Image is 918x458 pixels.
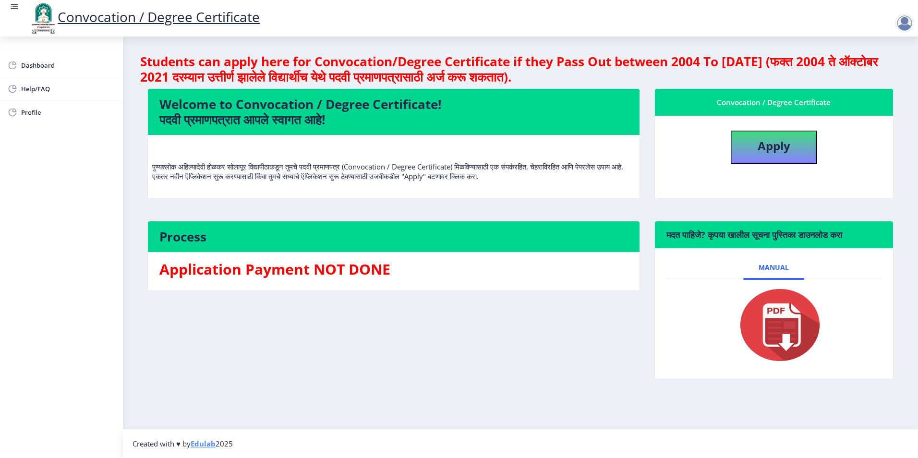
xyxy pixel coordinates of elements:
[159,260,628,279] h3: Application Payment NOT DONE
[21,107,115,118] span: Profile
[759,264,789,271] span: Manual
[731,131,817,164] button: Apply
[758,138,790,154] b: Apply
[191,439,216,448] a: Edulab
[21,83,115,95] span: Help/FAQ
[666,229,882,241] h6: मदत पाहिजे? कृपया खालील सूचना पुस्तिका डाउनलोड करा
[21,60,115,71] span: Dashboard
[29,8,260,26] a: Convocation / Degree Certificate
[726,287,822,363] img: pdf.png
[133,439,233,448] span: Created with ♥ by 2025
[666,96,882,108] div: Convocation / Degree Certificate
[29,2,58,35] img: logo
[140,54,901,84] h4: Students can apply here for Convocation/Degree Certificate if they Pass Out between 2004 To [DATE...
[152,143,635,181] p: पुण्यश्लोक अहिल्यादेवी होळकर सोलापूर विद्यापीठाकडून तुमचे पदवी प्रमाणपत्र (Convocation / Degree C...
[159,96,628,127] h4: Welcome to Convocation / Degree Certificate! पदवी प्रमाणपत्रात आपले स्वागत आहे!
[159,229,628,244] h4: Process
[743,256,804,279] a: Manual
